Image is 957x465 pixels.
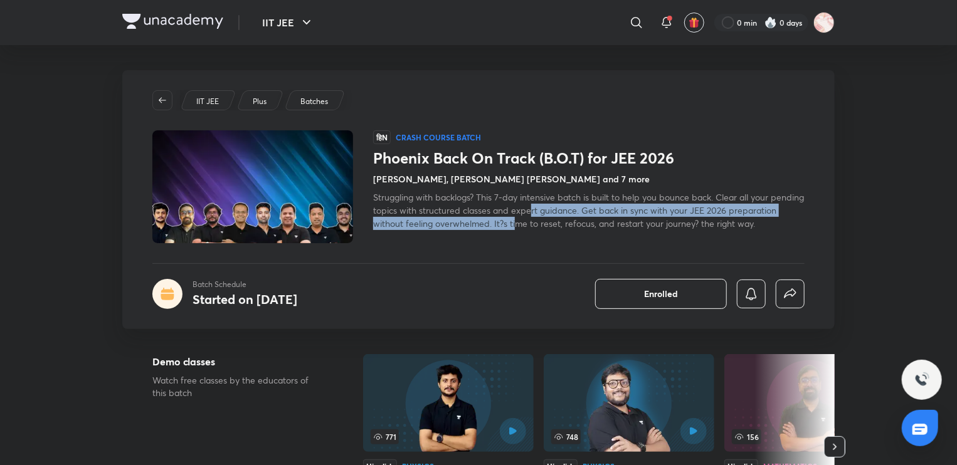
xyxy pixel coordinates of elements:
p: IIT JEE [196,96,219,107]
span: Enrolled [644,288,678,300]
a: Company Logo [122,14,223,32]
img: ttu [914,372,929,387]
p: Batches [300,96,328,107]
h5: Demo classes [152,354,323,369]
p: Plus [253,96,267,107]
span: Struggling with backlogs? This 7-day intensive batch is built to help you bounce back. Clear all ... [373,191,804,229]
h4: Started on [DATE] [193,291,297,308]
p: Crash course Batch [396,132,481,142]
span: हिN [373,130,391,144]
a: Plus [251,96,269,107]
img: avatar [689,17,700,28]
h4: [PERSON_NAME], [PERSON_NAME] [PERSON_NAME] and 7 more [373,172,650,185]
button: avatar [684,13,704,33]
span: 748 [551,429,581,444]
button: IIT JEE [255,10,322,35]
p: Batch Schedule [193,279,297,290]
p: Watch free classes by the educators of this batch [152,374,323,399]
span: 156 [732,429,761,444]
span: 771 [371,429,399,444]
img: Kritika Singh [813,12,835,33]
a: IIT JEE [194,96,221,107]
img: Thumbnail [151,129,355,244]
h1: Phoenix Back On Track (B.O.T) for JEE 2026 [373,149,805,167]
button: Enrolled [595,279,727,309]
img: streak [764,16,777,29]
a: Batches [299,96,330,107]
img: Company Logo [122,14,223,29]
